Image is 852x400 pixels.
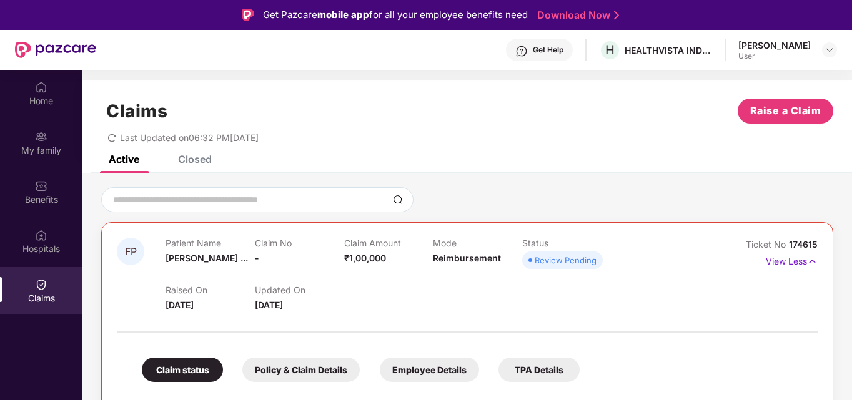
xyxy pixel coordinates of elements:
[746,239,789,250] span: Ticket No
[498,358,580,382] div: TPA Details
[255,285,344,295] p: Updated On
[738,39,811,51] div: [PERSON_NAME]
[255,238,344,248] p: Claim No
[393,195,403,205] img: svg+xml;base64,PHN2ZyBpZD0iU2VhcmNoLTMyeDMyIiB4bWxucz0iaHR0cDovL3d3dy53My5vcmcvMjAwMC9zdmciIHdpZH...
[35,229,47,241] img: svg+xml;base64,PHN2ZyBpZD0iSG9zcGl0YWxzIiB4bWxucz0iaHR0cDovL3d3dy53My5vcmcvMjAwMC9zdmciIHdpZHRoPS...
[15,42,96,58] img: New Pazcare Logo
[120,132,259,143] span: Last Updated on 06:32 PM[DATE]
[242,358,360,382] div: Policy & Claim Details
[317,9,369,21] strong: mobile app
[166,285,255,295] p: Raised On
[522,238,612,248] p: Status
[109,153,139,165] div: Active
[35,278,47,291] img: svg+xml;base64,PHN2ZyBpZD0iQ2xhaW0iIHhtbG5zPSJodHRwOi8vd3d3LnczLm9yZy8yMDAwL3N2ZyIgd2lkdGg9IjIwIi...
[255,300,283,310] span: [DATE]
[178,153,212,165] div: Closed
[242,9,254,21] img: Logo
[625,44,712,56] div: HEALTHVISTA INDIA LIMITED
[533,45,563,55] div: Get Help
[738,51,811,61] div: User
[537,9,615,22] a: Download Now
[106,100,167,122] h1: Claims
[750,103,821,119] span: Raise a Claim
[35,81,47,94] img: svg+xml;base64,PHN2ZyBpZD0iSG9tZSIgeG1sbnM9Imh0dHA6Ly93d3cudzMub3JnLzIwMDAvc3ZnIiB3aWR0aD0iMjAiIG...
[766,251,818,268] p: View Less
[433,253,501,263] span: Reimbursement
[166,253,248,263] span: [PERSON_NAME] ...
[535,254,597,266] div: Review Pending
[605,42,615,57] span: H
[807,255,818,268] img: svg+xml;base64,PHN2ZyB4bWxucz0iaHR0cDovL3d3dy53My5vcmcvMjAwMC9zdmciIHdpZHRoPSIxNyIgaGVpZ2h0PSIxNy...
[515,45,528,57] img: svg+xml;base64,PHN2ZyBpZD0iSGVscC0zMngzMiIgeG1sbnM9Imh0dHA6Ly93d3cudzMub3JnLzIwMDAvc3ZnIiB3aWR0aD...
[255,253,259,263] span: -
[738,99,833,124] button: Raise a Claim
[380,358,479,382] div: Employee Details
[166,300,194,310] span: [DATE]
[789,239,818,250] span: 174615
[263,7,528,22] div: Get Pazcare for all your employee benefits need
[344,253,386,263] span: ₹1,00,000
[35,130,47,143] img: svg+xml;base64,PHN2ZyB3aWR0aD0iMjAiIGhlaWdodD0iMjAiIHZpZXdCb3g9IjAgMCAyMCAyMCIgZmlsbD0ibm9uZSIgeG...
[35,180,47,192] img: svg+xml;base64,PHN2ZyBpZD0iQmVuZWZpdHMiIHhtbG5zPSJodHRwOi8vd3d3LnczLm9yZy8yMDAwL3N2ZyIgd2lkdGg9Ij...
[614,9,619,22] img: Stroke
[825,45,835,55] img: svg+xml;base64,PHN2ZyBpZD0iRHJvcGRvd24tMzJ4MzIiIHhtbG5zPSJodHRwOi8vd3d3LnczLm9yZy8yMDAwL3N2ZyIgd2...
[433,238,522,248] p: Mode
[166,238,255,248] p: Patient Name
[107,132,116,143] span: redo
[142,358,223,382] div: Claim status
[125,246,137,257] span: FP
[344,238,433,248] p: Claim Amount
